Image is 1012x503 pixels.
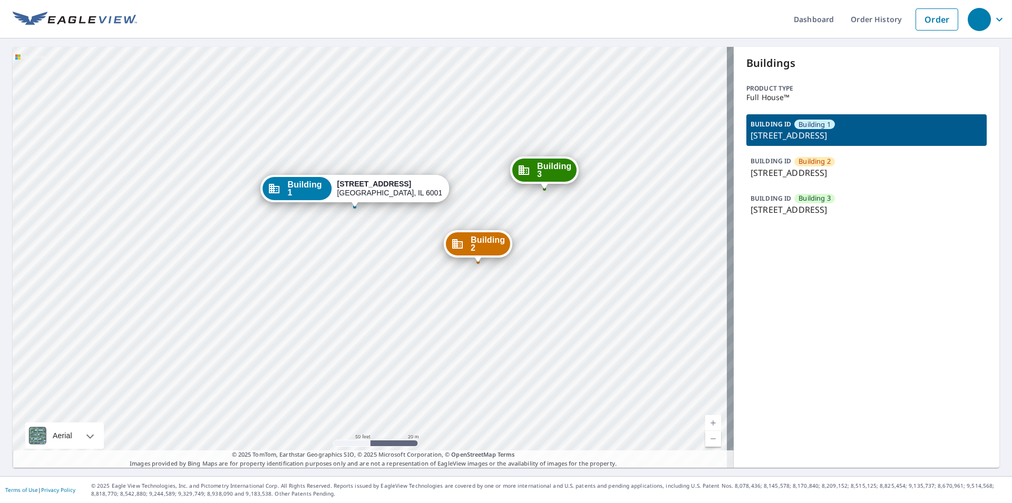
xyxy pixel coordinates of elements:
[13,450,734,468] p: Images provided by Bing Maps are for property identification purposes only and are not a represen...
[41,486,75,494] a: Privacy Policy
[751,129,982,142] p: [STREET_ADDRESS]
[537,162,571,178] span: Building 3
[751,203,982,216] p: [STREET_ADDRESS]
[288,181,327,196] span: Building 1
[746,93,987,102] p: Full House™
[451,450,495,458] a: OpenStreetMap
[232,450,515,459] span: © 2025 TomTom, Earthstar Geographics SIO, © 2025 Microsoft Corporation, ©
[5,486,38,494] a: Terms of Use
[746,55,987,71] p: Buildings
[444,230,512,263] div: Dropped pin, building Building 2, Commercial property, 1418 S Barrington Rd Barrington, IL 60010
[916,8,958,31] a: Order
[5,487,75,493] p: |
[705,431,721,447] a: Current Level 19, Zoom Out
[337,180,442,198] div: [GEOGRAPHIC_DATA], IL 60010
[751,166,982,179] p: [STREET_ADDRESS]
[471,236,505,252] span: Building 2
[25,422,104,449] div: Aerial
[705,415,721,431] a: Current Level 19, Zoom In
[13,12,137,27] img: EV Logo
[337,180,411,188] strong: [STREET_ADDRESS]
[799,120,831,130] span: Building 1
[91,482,1007,498] p: © 2025 Eagle View Technologies, Inc. and Pictometry International Corp. All Rights Reserved. Repo...
[799,193,831,203] span: Building 3
[751,194,791,203] p: BUILDING ID
[751,156,791,165] p: BUILDING ID
[751,120,791,129] p: BUILDING ID
[510,156,579,189] div: Dropped pin, building Building 3, Commercial property, 1418 S Barrington Rd Barrington, IL 60010
[799,156,831,166] span: Building 2
[261,175,450,208] div: Dropped pin, building Building 1, Commercial property, 1418 S Barrington Rd Barrington, IL 60010
[50,422,75,449] div: Aerial
[498,450,515,458] a: Terms
[746,84,987,93] p: Product type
